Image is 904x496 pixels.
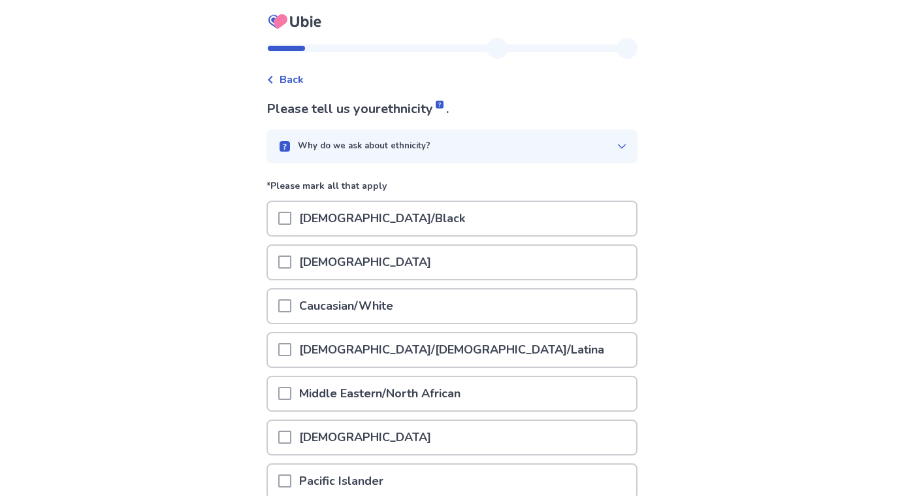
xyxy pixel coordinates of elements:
p: *Please mark all that apply [266,179,638,201]
p: [DEMOGRAPHIC_DATA]/[DEMOGRAPHIC_DATA]/Latina [291,333,612,367]
p: Caucasian/White [291,289,401,323]
span: Back [280,72,304,88]
p: [DEMOGRAPHIC_DATA] [291,421,439,454]
p: Middle Eastern/North African [291,377,468,410]
p: [DEMOGRAPHIC_DATA] [291,246,439,279]
p: Why do we ask about ethnicity? [298,140,430,153]
p: Please tell us your . [266,99,638,119]
p: [DEMOGRAPHIC_DATA]/Black [291,202,473,235]
span: ethnicity [381,100,446,118]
